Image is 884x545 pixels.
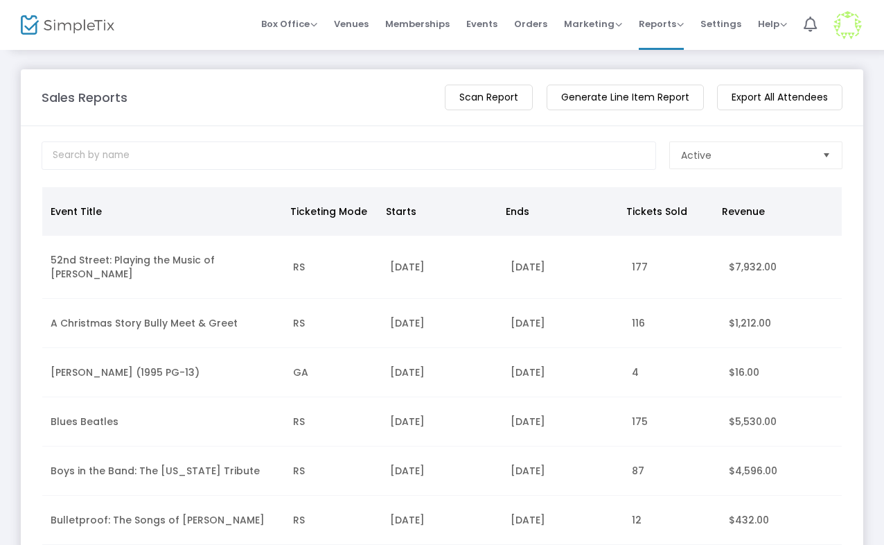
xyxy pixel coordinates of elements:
td: [DATE] [502,348,624,397]
span: Memberships [385,6,450,42]
td: RS [285,236,382,299]
td: Blues Beatles [42,397,285,447]
th: Ends [497,187,617,236]
td: GA [285,348,382,397]
m-panel-title: Sales Reports [42,88,127,107]
td: 4 [624,348,721,397]
td: $1,212.00 [721,299,842,348]
td: 87 [624,447,721,496]
td: [PERSON_NAME] (1995 PG-13) [42,348,285,397]
span: Reports [639,17,684,31]
span: Venues [334,6,369,42]
span: Box Office [261,17,317,31]
button: Select [817,142,836,168]
td: A Christmas Story Bully Meet & Greet [42,299,285,348]
td: Boys in the Band: The [US_STATE] Tribute [42,447,285,496]
td: 52nd Street: Playing the Music of [PERSON_NAME] [42,236,285,299]
span: Active [681,148,711,162]
m-button: Scan Report [445,85,533,110]
th: Ticketing Mode [282,187,378,236]
th: Tickets Sold [618,187,714,236]
td: 175 [624,397,721,447]
span: Settings [700,6,741,42]
td: [DATE] [382,397,503,447]
td: [DATE] [382,447,503,496]
td: [DATE] [502,236,624,299]
td: $16.00 [721,348,842,397]
td: 177 [624,236,721,299]
th: Starts [378,187,497,236]
span: Orders [514,6,547,42]
m-button: Export All Attendees [717,85,842,110]
td: [DATE] [502,299,624,348]
span: Help [758,17,787,31]
td: 12 [624,496,721,545]
td: [DATE] [382,299,503,348]
td: [DATE] [382,496,503,545]
th: Event Title [42,187,282,236]
td: $5,530.00 [721,397,842,447]
td: [DATE] [502,496,624,545]
span: Events [466,6,497,42]
m-button: Generate Line Item Report [547,85,704,110]
td: RS [285,299,382,348]
td: Bulletproof: The Songs of [PERSON_NAME] [42,496,285,545]
td: [DATE] [382,348,503,397]
td: RS [285,447,382,496]
td: $432.00 [721,496,842,545]
td: $4,596.00 [721,447,842,496]
td: RS [285,397,382,447]
td: $7,932.00 [721,236,842,299]
td: RS [285,496,382,545]
span: Revenue [722,205,765,218]
td: 116 [624,299,721,348]
input: Search by name [42,141,656,170]
td: [DATE] [382,236,503,299]
td: [DATE] [502,447,624,496]
td: [DATE] [502,397,624,447]
span: Marketing [564,17,622,31]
